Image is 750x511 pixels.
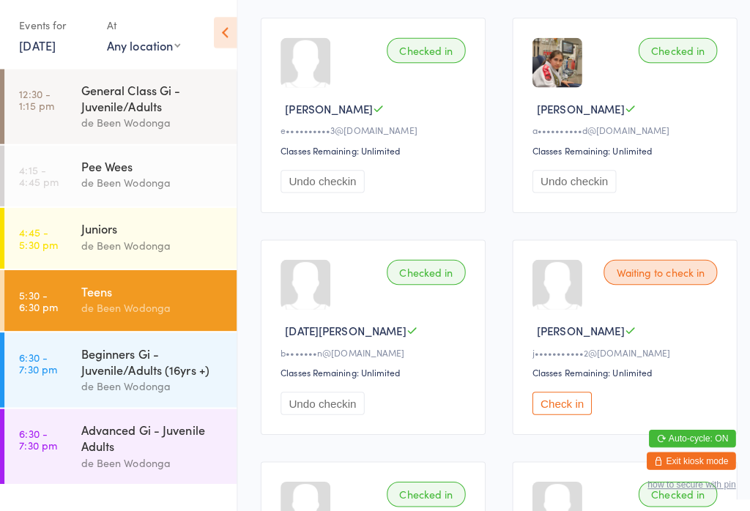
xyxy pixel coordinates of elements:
div: de Been Wodonga [80,116,221,133]
div: Beginners Gi - Juvenile/Adults (16yrs +) [80,344,221,376]
div: Checked in [382,479,459,504]
div: Advanced Gi - Juvenile Adults [80,419,221,452]
time: 6:30 - 7:30 pm [19,425,56,449]
div: Checked in [630,479,708,504]
a: [DATE] [19,40,55,56]
time: 12:30 - 1:15 pm [19,90,53,113]
a: 5:30 -6:30 pmTeensde Been Wodonga [4,270,234,330]
div: de Been Wodonga [80,237,221,254]
div: Checked in [382,41,459,66]
button: Check in [525,390,584,413]
div: de Been Wodonga [80,299,221,316]
time: 6:30 - 7:30 pm [19,350,56,373]
div: Events for [19,16,91,40]
button: Undo checkin [277,171,360,194]
button: Undo checkin [525,171,608,194]
time: 5:30 - 6:30 pm [19,288,57,312]
div: Teens [80,283,221,299]
a: 6:30 -7:30 pmBeginners Gi - Juvenile/Adults (16yrs +)de Been Wodonga [4,332,234,406]
div: Classes Remaining: Unlimited [277,365,464,377]
time: 4:45 - 5:30 pm [19,227,57,250]
span: [DATE][PERSON_NAME] [281,322,401,337]
div: b•••••••n@[DOMAIN_NAME] [277,345,464,357]
span: [PERSON_NAME] [530,322,616,337]
img: image1716364572.png [525,41,574,90]
span: [PERSON_NAME] [281,103,368,119]
div: Classes Remaining: Unlimited [525,365,712,377]
div: At [105,16,178,40]
div: a••••••••••d@[DOMAIN_NAME] [525,126,712,138]
button: Undo checkin [277,390,360,413]
a: 6:30 -7:30 pmAdvanced Gi - Juvenile Adultsde Been Wodonga [4,407,234,481]
a: 4:45 -5:30 pmJuniorsde Been Wodonga [4,209,234,269]
div: j•••••••••••2@[DOMAIN_NAME] [525,345,712,357]
button: Exit kiosk mode [638,450,726,467]
button: Auto-cycle: ON [640,428,726,445]
div: Classes Remaining: Unlimited [277,146,464,158]
div: Checked in [382,260,459,285]
div: Any location [105,40,178,56]
div: Waiting to check in [595,260,708,285]
div: Pee Wees [80,160,221,176]
div: General Class Gi - Juvenile/Adults [80,84,221,116]
div: e••••••••••3@[DOMAIN_NAME] [277,126,464,138]
a: 4:15 -4:45 pmPee Weesde Been Wodonga [4,147,234,207]
div: de Been Wodonga [80,452,221,469]
span: [PERSON_NAME] [530,103,616,119]
div: Checked in [630,41,708,66]
button: how to secure with pin [639,477,726,487]
div: Juniors [80,221,221,237]
div: Classes Remaining: Unlimited [525,146,712,158]
a: 12:30 -1:15 pmGeneral Class Gi - Juvenile/Adultsde Been Wodonga [4,72,234,146]
div: de Been Wodonga [80,376,221,393]
div: de Been Wodonga [80,176,221,193]
time: 4:15 - 4:45 pm [19,165,58,189]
